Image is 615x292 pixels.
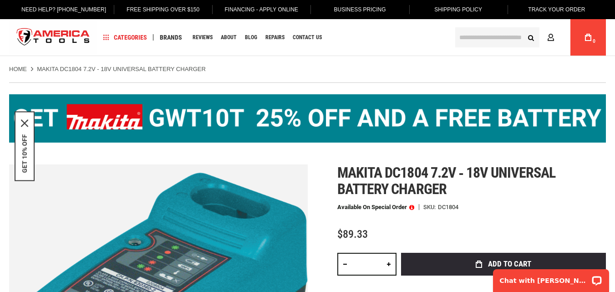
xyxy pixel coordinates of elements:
[337,164,555,198] span: Makita dc1804 7.2v ‑ 18v universal battery charger
[9,65,27,73] a: Home
[579,19,597,56] a: 0
[221,35,237,40] span: About
[188,31,217,44] a: Reviews
[423,204,438,210] strong: SKU
[438,204,458,210] div: DC1804
[245,35,257,40] span: Blog
[21,119,28,127] button: Close
[293,35,322,40] span: Contact Us
[217,31,241,44] a: About
[434,6,482,13] span: Shipping Policy
[487,263,615,292] iframe: LiveChat chat widget
[522,29,539,46] button: Search
[289,31,326,44] a: Contact Us
[265,35,285,40] span: Repairs
[193,35,213,40] span: Reviews
[9,20,97,55] img: America Tools
[103,34,147,41] span: Categories
[99,31,151,44] a: Categories
[21,134,28,173] button: GET 10% OFF
[337,228,368,241] span: $89.33
[241,31,261,44] a: Blog
[488,260,531,268] span: Add to Cart
[160,34,182,41] span: Brands
[9,20,97,55] a: store logo
[261,31,289,44] a: Repairs
[37,66,206,72] strong: MAKITA DC1804 7.2V ‑ 18V UNIVERSAL BATTERY CHARGER
[337,204,414,210] p: Available on Special Order
[21,119,28,127] svg: close icon
[401,253,606,276] button: Add to Cart
[9,94,606,143] img: BOGO: Buy the Makita® XGT IMpact Wrench (GWT10T), get the BL4040 4ah Battery FREE!
[156,31,186,44] a: Brands
[593,39,595,44] span: 0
